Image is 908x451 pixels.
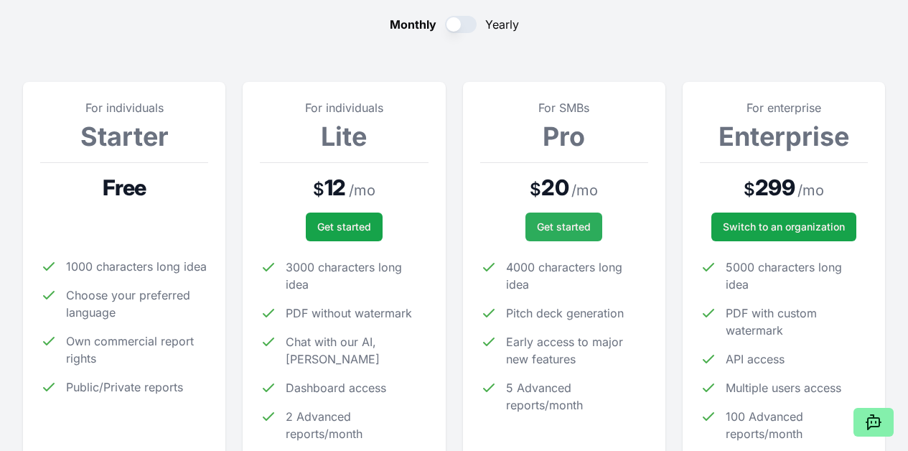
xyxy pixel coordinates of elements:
span: 2 Advanced reports/month [286,408,428,442]
h3: Starter [40,122,208,151]
span: / mo [349,180,375,200]
span: Chat with our AI, [PERSON_NAME] [286,333,428,368]
span: 12 [324,175,346,200]
span: / mo [571,180,598,200]
span: PDF with custom watermark [726,304,868,339]
span: Multiple users access [726,379,841,396]
a: Switch to an organization [711,213,856,241]
span: Pitch deck generation [506,304,624,322]
span: 3000 characters long idea [286,259,428,293]
span: PDF without watermark [286,304,412,322]
span: 4000 characters long idea [506,259,648,293]
button: Get started [306,213,383,241]
p: For SMBs [480,99,648,116]
h3: Enterprise [700,122,868,151]
span: Monthly [390,16,436,33]
span: 5000 characters long idea [726,259,868,293]
span: $ [744,178,755,201]
span: 100 Advanced reports/month [726,408,868,442]
span: Yearly [485,16,519,33]
h3: Pro [480,122,648,151]
h3: Lite [260,122,428,151]
span: $ [313,178,324,201]
span: API access [726,350,785,368]
span: Get started [537,220,591,234]
span: Dashboard access [286,379,386,396]
p: For individuals [40,99,208,116]
button: Get started [525,213,602,241]
p: For individuals [260,99,428,116]
span: 299 [755,175,795,200]
span: Early access to major new features [506,333,648,368]
span: 5 Advanced reports/month [506,379,648,414]
span: / mo [797,180,824,200]
span: $ [530,178,541,201]
span: Free [103,175,146,200]
span: 1000 characters long idea [66,258,207,275]
span: Choose your preferred language [66,287,208,321]
span: Public/Private reports [66,378,183,396]
span: Own commercial report rights [66,333,208,367]
p: For enterprise [700,99,868,116]
span: 20 [541,175,568,200]
span: Get started [317,220,371,234]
